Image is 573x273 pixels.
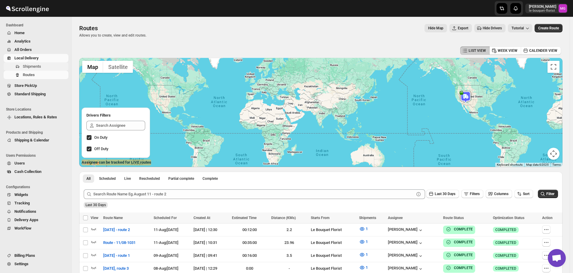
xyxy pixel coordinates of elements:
span: Notifications [14,209,36,214]
div: Le Bouquet Florist [311,240,355,246]
button: Filters [461,190,483,198]
span: Filters [470,192,480,196]
button: Hide Drivers [474,24,505,32]
div: 0:00 [232,266,268,272]
span: Routes [23,73,35,77]
span: 1 [366,239,368,244]
a: Open chat [548,249,566,267]
span: [DATE], route 3 [103,266,129,272]
span: Last 30 Days [85,203,106,207]
span: 1 [366,265,368,270]
span: COMPLETED [495,253,516,258]
button: Columns [486,190,512,198]
button: Map camera controls [547,148,559,160]
button: Keyboard shortcuts [497,163,523,167]
span: Melody Gluth [559,4,567,13]
span: Local Delivery [14,56,39,60]
span: Scheduled [99,176,116,181]
span: Optimization Status [493,216,524,220]
button: Analytics [4,37,68,46]
button: [PERSON_NAME] [388,266,424,272]
span: Store Locations [6,107,69,112]
span: Delivery Apps [14,218,38,222]
button: Show street map [82,61,103,73]
span: Home [14,31,25,35]
button: Notifications [4,207,68,216]
button: Billing Plans [4,251,68,260]
span: Hide Map [428,26,443,31]
span: Billing Plans [14,253,35,258]
span: Routes [79,25,98,32]
button: COMPLETE [445,239,473,245]
span: All [86,176,91,181]
div: [DATE] | 12:30 [193,227,228,233]
button: Create Route [535,24,562,32]
p: le-bouquet-florist [529,9,556,13]
span: WorkFlow [14,226,31,230]
span: Sort [523,192,529,196]
button: WorkFlow [4,224,68,233]
span: 1 [366,227,368,231]
span: Distance (KMs) [271,216,296,220]
span: 11-Aug | [DATE] [154,227,178,232]
span: Cash Collection [14,169,41,174]
span: Tutorial [511,26,524,30]
span: WEEK VIEW [498,48,517,53]
span: Estimated Time [232,216,256,220]
a: Terms [552,163,561,166]
span: Created At [193,216,210,220]
div: [DATE] | 09:41 [193,253,228,259]
button: Sort [514,190,533,198]
span: [DATE] - route 2 [103,227,130,233]
button: Filter [538,190,558,198]
span: Create Route [538,26,559,31]
button: COMPLETE [445,265,473,271]
button: [DATE] - route 1 [100,251,133,260]
a: Open this area in Google Maps (opens a new window) [81,159,100,167]
button: [PERSON_NAME] [388,253,424,259]
div: - [271,266,307,272]
span: Scheduled For [154,216,177,220]
div: 3.5 [271,253,307,259]
span: [DATE] - route 1 [103,253,130,259]
div: 00:16:00 [232,253,268,259]
button: Home [4,29,68,37]
b: COMPLETE [454,240,473,244]
button: [PERSON_NAME] [388,240,424,246]
span: 09-Aug | [DATE] [154,253,178,258]
span: Shipments [359,216,376,220]
b: COMPLETE [454,253,473,257]
button: Shipments [4,62,68,71]
button: COMPLETE [445,226,473,232]
div: [PERSON_NAME] [388,227,424,233]
span: View [91,216,98,220]
button: Cash Collection [4,168,68,176]
button: All routes [83,174,94,183]
button: Locations, Rules & Rates [4,113,68,121]
span: Settings [14,262,28,266]
span: COMPLETED [495,227,516,232]
button: Users [4,159,68,168]
p: [PERSON_NAME] [529,4,556,9]
span: Hide Drivers [483,26,502,31]
div: 00:12:00 [232,227,268,233]
span: Assignee [388,216,403,220]
div: 2.2 [271,227,307,233]
div: 23.96 [271,240,307,246]
button: Settings [4,260,68,268]
span: Filter [546,192,554,196]
span: Last 30 Days [435,192,455,196]
span: 1 [366,252,368,257]
div: Le Bouquet Florist [311,266,355,272]
span: Users Permissions [6,153,69,158]
span: COMPLETED [495,266,516,271]
text: MG [560,7,565,10]
button: Routes [4,71,68,79]
b: COMPLETE [454,266,473,270]
span: Route - 11/08-1031 [103,240,136,246]
span: All Orders [14,47,32,52]
span: Products and Shipping [6,130,69,135]
div: [DATE] | 12:29 [193,266,228,272]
